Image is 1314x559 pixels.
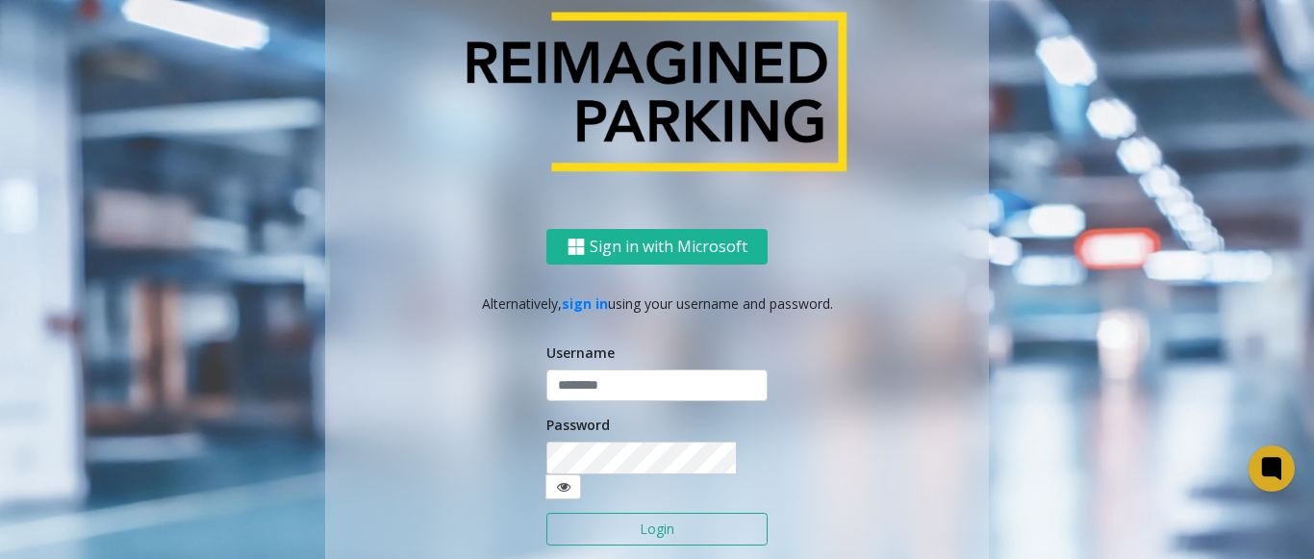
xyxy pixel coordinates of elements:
button: Login [546,513,768,546]
label: Password [546,415,610,435]
label: Username [546,343,615,363]
p: Alternatively, using your username and password. [344,293,970,314]
button: Sign in with Microsoft [546,229,768,265]
a: sign in [562,294,608,313]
